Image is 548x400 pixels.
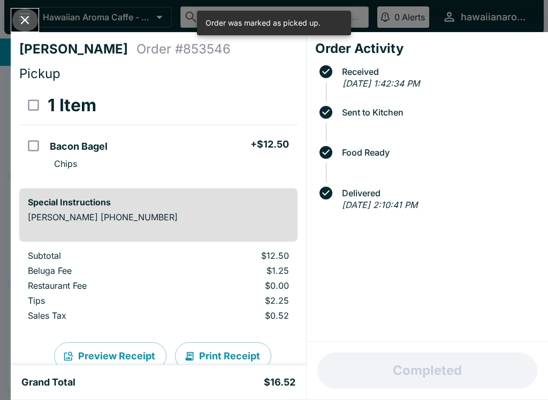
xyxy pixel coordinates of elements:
[175,342,271,370] button: Print Receipt
[186,295,289,306] p: $2.25
[186,280,289,291] p: $0.00
[21,376,75,389] h5: Grand Total
[19,66,60,81] span: Pickup
[337,148,539,157] span: Food Ready
[186,265,289,276] p: $1.25
[28,280,169,291] p: Restaurant Fee
[19,86,298,180] table: orders table
[28,250,169,261] p: Subtotal
[337,188,539,198] span: Delivered
[48,95,96,116] h3: 1 Item
[186,250,289,261] p: $12.50
[11,9,39,32] button: Close
[337,107,539,117] span: Sent to Kitchen
[28,212,289,222] p: [PERSON_NAME] [PHONE_NUMBER]
[205,14,321,32] div: Order was marked as picked up.
[28,197,289,207] h6: Special Instructions
[337,67,539,76] span: Received
[136,41,231,57] h4: Order # 853546
[19,41,136,57] h4: [PERSON_NAME]
[315,41,539,57] h4: Order Activity
[186,310,289,321] p: $0.52
[54,158,77,169] p: Chips
[50,140,108,153] h5: Bacon Bagel
[28,295,169,306] p: Tips
[28,310,169,321] p: Sales Tax
[342,78,420,89] em: [DATE] 1:42:34 PM
[19,250,298,325] table: orders table
[250,138,289,151] h5: + $12.50
[28,265,169,276] p: Beluga Fee
[54,342,166,370] button: Preview Receipt
[264,376,295,389] h5: $16.52
[342,199,417,210] em: [DATE] 2:10:41 PM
